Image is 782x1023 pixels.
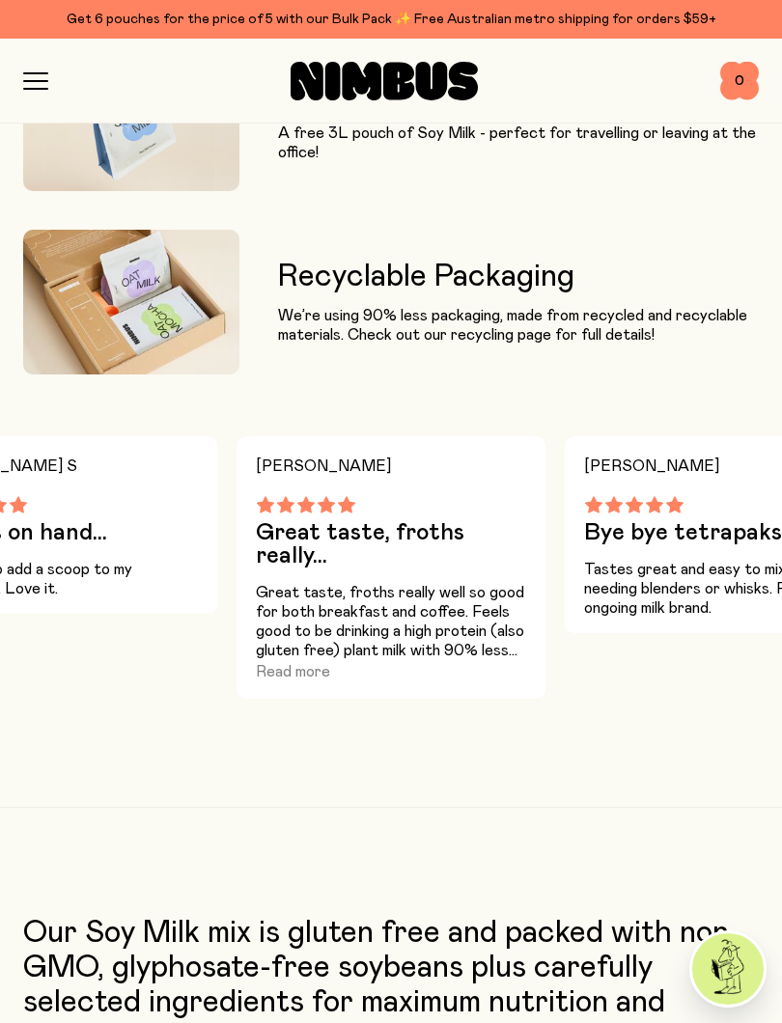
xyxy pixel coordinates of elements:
[23,8,759,31] div: Get 6 pouches for the price of 5 with our Bulk Pack ✨ Free Australian metro shipping for orders $59+
[720,62,759,100] button: 0
[23,230,239,373] img: Starter Pack packaging with contents
[256,660,330,683] button: Read more
[278,260,759,294] h3: Recyclable Packaging
[256,583,526,660] p: Great taste, froths really well so good for both breakfast and coffee. Feels good to be drinking ...
[256,452,526,481] h4: [PERSON_NAME]
[692,933,764,1005] img: agent
[278,306,759,345] p: We’re using 90% less packaging, made from recycled and recyclable materials. Check out our recycl...
[278,124,759,162] p: A free 3L pouch of Soy Milk - perfect for travelling or leaving at the office!
[256,521,526,567] h3: Great taste, froths really...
